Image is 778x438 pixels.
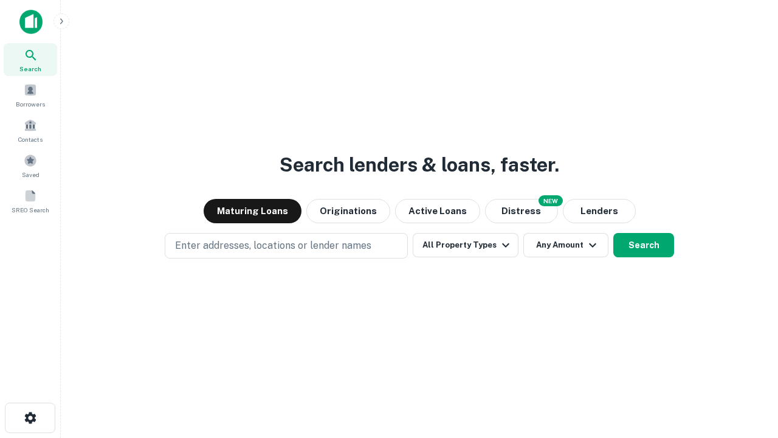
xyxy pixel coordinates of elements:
[717,341,778,399] iframe: Chat Widget
[395,199,480,223] button: Active Loans
[4,184,57,217] a: SREO Search
[165,233,408,259] button: Enter addresses, locations or lender names
[16,99,45,109] span: Borrowers
[204,199,301,223] button: Maturing Loans
[4,149,57,182] a: Saved
[22,170,40,179] span: Saved
[413,233,518,257] button: All Property Types
[539,195,563,206] div: NEW
[19,10,43,34] img: capitalize-icon.png
[280,150,559,179] h3: Search lenders & loans, faster.
[613,233,674,257] button: Search
[4,114,57,147] a: Contacts
[18,134,43,144] span: Contacts
[4,78,57,111] a: Borrowers
[523,233,608,257] button: Any Amount
[485,199,558,223] button: Search distressed loans with lien and other non-mortgage details.
[12,205,49,215] span: SREO Search
[563,199,636,223] button: Lenders
[306,199,390,223] button: Originations
[4,43,57,76] a: Search
[175,238,371,253] p: Enter addresses, locations or lender names
[19,64,41,74] span: Search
